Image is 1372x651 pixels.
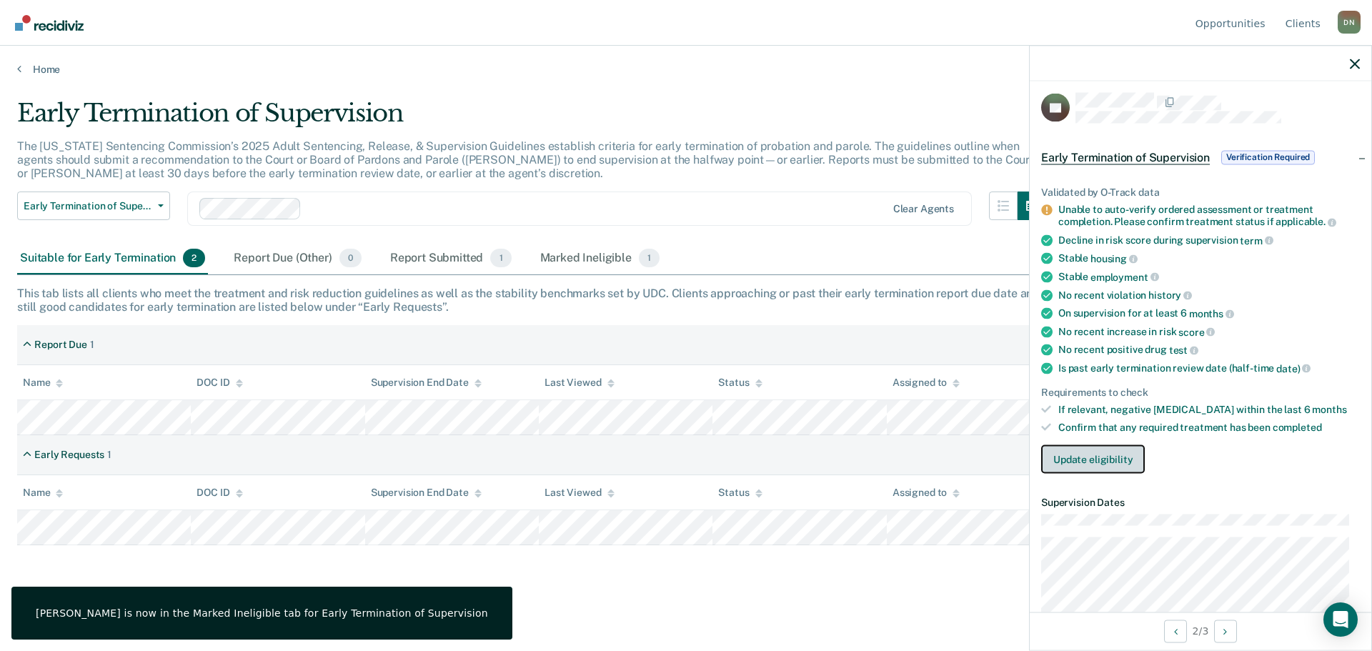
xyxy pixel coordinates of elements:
[387,243,514,274] div: Report Submitted
[1189,307,1234,319] span: months
[17,243,208,274] div: Suitable for Early Termination
[718,377,762,389] div: Status
[197,377,242,389] div: DOC ID
[1148,289,1192,301] span: history
[1041,444,1145,473] button: Update eligibility
[1058,404,1360,416] div: If relevant, negative [MEDICAL_DATA] within the last 6
[1041,386,1360,398] div: Requirements to check
[1041,496,1360,508] dt: Supervision Dates
[339,249,362,267] span: 0
[1041,150,1210,164] span: Early Termination of Supervision
[1058,234,1360,247] div: Decline in risk score during supervision
[893,203,954,215] div: Clear agents
[1090,271,1158,282] span: employment
[23,487,63,499] div: Name
[1214,620,1237,642] button: Next Opportunity
[197,487,242,499] div: DOC ID
[1030,612,1371,650] div: 2 / 3
[17,63,1355,76] a: Home
[17,99,1046,139] div: Early Termination of Supervision
[893,487,960,499] div: Assigned to
[1058,307,1360,320] div: On supervision for at least 6
[34,339,87,351] div: Report Due
[545,377,614,389] div: Last Viewed
[1058,362,1360,374] div: Is past early termination review date (half-time
[1058,204,1360,228] div: Unable to auto-verify ordered assessment or treatment completion. Please confirm treatment status...
[718,487,762,499] div: Status
[1178,326,1215,337] span: score
[36,607,488,620] div: [PERSON_NAME] is now in the Marked Ineligible tab for Early Termination of Supervision
[90,339,94,351] div: 1
[107,449,111,461] div: 1
[17,139,1034,180] p: The [US_STATE] Sentencing Commission’s 2025 Adult Sentencing, Release, & Supervision Guidelines e...
[371,487,482,499] div: Supervision End Date
[231,243,364,274] div: Report Due (Other)
[1058,270,1360,283] div: Stable
[34,449,104,461] div: Early Requests
[1041,186,1360,198] div: Validated by O-Track data
[1273,422,1322,433] span: completed
[490,249,511,267] span: 1
[1338,11,1361,34] button: Profile dropdown button
[1240,234,1273,246] span: term
[1030,134,1371,180] div: Early Termination of SupervisionVerification Required
[1312,404,1346,415] span: months
[1090,253,1138,264] span: housing
[545,487,614,499] div: Last Viewed
[15,15,84,31] img: Recidiviz
[1058,252,1360,265] div: Stable
[1058,325,1360,338] div: No recent increase in risk
[639,249,660,267] span: 1
[1221,150,1315,164] span: Verification Required
[1058,344,1360,357] div: No recent positive drug
[1276,362,1311,374] span: date)
[537,243,663,274] div: Marked Ineligible
[183,249,205,267] span: 2
[1058,289,1360,302] div: No recent violation
[1169,344,1198,356] span: test
[1338,11,1361,34] div: D N
[893,377,960,389] div: Assigned to
[17,287,1355,314] div: This tab lists all clients who meet the treatment and risk reduction guidelines as well as the st...
[1164,620,1187,642] button: Previous Opportunity
[371,377,482,389] div: Supervision End Date
[24,200,152,212] span: Early Termination of Supervision
[23,377,63,389] div: Name
[1058,422,1360,434] div: Confirm that any required treatment has been
[1323,602,1358,637] div: Open Intercom Messenger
